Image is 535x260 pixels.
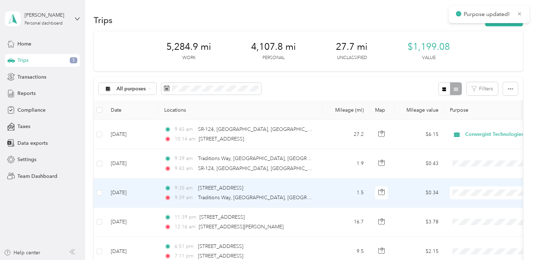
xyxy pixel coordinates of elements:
button: Filters [467,82,498,95]
td: [DATE] [105,149,159,178]
span: Data exports [17,139,48,147]
span: Team Dashboard [17,173,57,180]
span: [STREET_ADDRESS] [199,214,245,220]
span: $1,199.08 [407,41,450,53]
span: Transactions [17,73,46,81]
span: 7:11 pm [175,252,195,260]
span: Trips [17,57,28,64]
td: $6.15 [394,120,444,149]
span: All purposes [116,86,146,91]
span: Convergint Technologies [465,131,530,138]
h1: Trips [94,16,113,24]
span: 27.7 mi [336,41,368,53]
span: 6:51 pm [175,243,195,250]
th: Map [369,100,394,120]
span: [STREET_ADDRESS][PERSON_NAME] [199,224,284,230]
span: 9:45 am [175,126,195,133]
span: [STREET_ADDRESS] [199,136,244,142]
td: [DATE] [105,120,159,149]
td: 27.2 [322,120,369,149]
span: Reports [17,90,36,97]
span: [STREET_ADDRESS] [198,253,243,259]
span: 9:43 am [175,165,195,173]
th: Mileage (mi) [322,100,369,120]
th: Locations [159,100,322,120]
td: [DATE] [105,208,159,237]
span: SR-124, [GEOGRAPHIC_DATA], [GEOGRAPHIC_DATA] [198,126,322,132]
span: Traditions Way, [GEOGRAPHIC_DATA], [GEOGRAPHIC_DATA] [198,155,339,161]
th: Date [105,100,159,120]
span: [STREET_ADDRESS] [198,185,243,191]
p: Purpose updated! [464,10,511,19]
iframe: Everlance-gr Chat Button Frame [495,220,535,260]
td: 1.9 [322,149,369,178]
p: Unclassified [337,55,367,61]
span: 12:16 am [175,223,196,231]
button: Help center [4,249,40,256]
p: Personal [263,55,285,61]
span: SR-124, [GEOGRAPHIC_DATA], [GEOGRAPHIC_DATA] [198,165,322,171]
span: 4,107.8 mi [251,41,296,53]
span: 9:39 am [175,155,195,163]
span: Traditions Way, [GEOGRAPHIC_DATA], [GEOGRAPHIC_DATA] [198,195,339,201]
td: [DATE] [105,179,159,208]
td: 1.5 [322,179,369,208]
span: Home [17,40,31,48]
td: $3.78 [394,208,444,237]
span: Taxes [17,123,30,130]
div: [PERSON_NAME] [25,11,69,19]
span: 9:35 am [175,184,195,192]
span: Compliance [17,106,46,114]
p: Value [422,55,436,61]
span: 5,284.9 mi [166,41,211,53]
span: 11:39 pm [175,213,196,221]
span: 9:39 am [175,194,195,202]
th: Mileage value [394,100,444,120]
span: 5 [70,57,77,64]
span: Settings [17,156,36,163]
td: $0.43 [394,149,444,178]
p: Work [182,55,196,61]
td: 16.7 [322,208,369,237]
span: [STREET_ADDRESS] [198,243,243,249]
td: $0.34 [394,179,444,208]
div: Personal dashboard [25,21,63,26]
span: 10:14 am [175,135,196,143]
